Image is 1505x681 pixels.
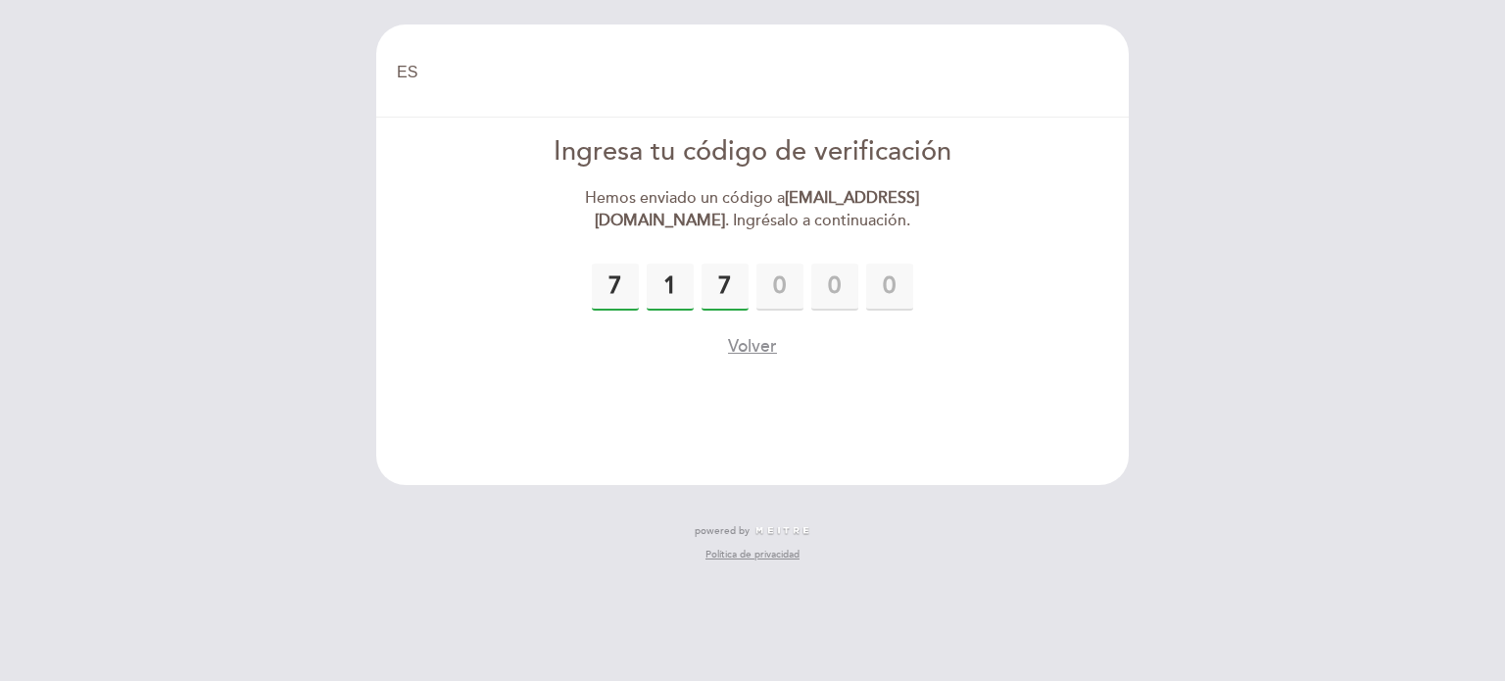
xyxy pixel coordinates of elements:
div: Hemos enviado un código a . Ingrésalo a continuación. [528,187,978,232]
input: 0 [647,264,694,311]
input: 0 [866,264,913,311]
img: MEITRE [754,526,810,536]
strong: [EMAIL_ADDRESS][DOMAIN_NAME] [595,188,920,230]
a: powered by [695,524,810,538]
input: 0 [702,264,749,311]
div: Ingresa tu código de verificación [528,133,978,171]
input: 0 [756,264,803,311]
input: 0 [811,264,858,311]
input: 0 [592,264,639,311]
span: powered by [695,524,750,538]
a: Política de privacidad [705,548,800,561]
button: Volver [728,334,777,359]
